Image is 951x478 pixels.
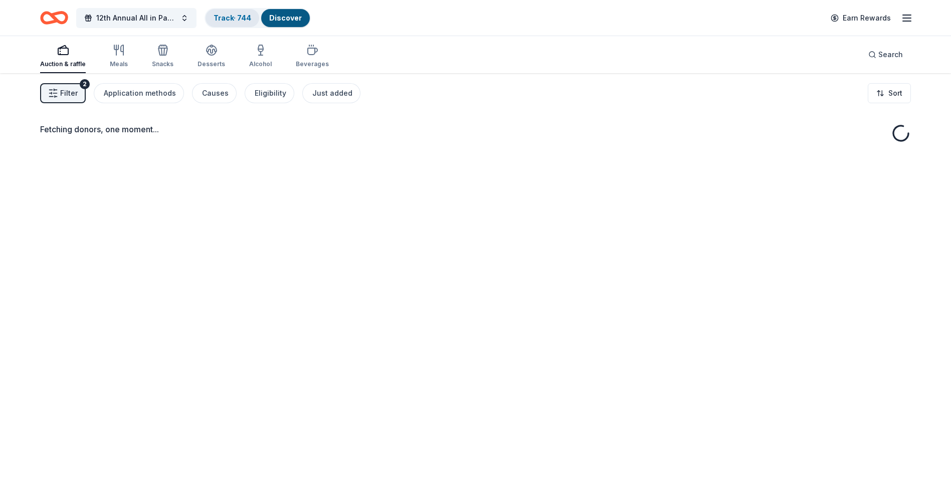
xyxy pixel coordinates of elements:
[80,79,90,89] div: 2
[76,8,197,28] button: 12th Annual All in Paddle Raffle
[249,60,272,68] div: Alcohol
[255,87,286,99] div: Eligibility
[269,14,302,22] a: Discover
[202,87,229,99] div: Causes
[312,87,352,99] div: Just added
[198,40,225,73] button: Desserts
[152,60,173,68] div: Snacks
[60,87,78,99] span: Filter
[249,40,272,73] button: Alcohol
[104,87,176,99] div: Application methods
[40,83,86,103] button: Filter2
[296,40,329,73] button: Beverages
[110,60,128,68] div: Meals
[860,45,911,65] button: Search
[192,83,237,103] button: Causes
[296,60,329,68] div: Beverages
[110,40,128,73] button: Meals
[245,83,294,103] button: Eligibility
[878,49,903,61] span: Search
[214,14,251,22] a: Track· 744
[888,87,902,99] span: Sort
[40,123,911,135] div: Fetching donors, one moment...
[152,40,173,73] button: Snacks
[198,60,225,68] div: Desserts
[302,83,360,103] button: Just added
[96,12,176,24] span: 12th Annual All in Paddle Raffle
[40,6,68,30] a: Home
[40,40,86,73] button: Auction & raffle
[825,9,897,27] a: Earn Rewards
[868,83,911,103] button: Sort
[40,60,86,68] div: Auction & raffle
[94,83,184,103] button: Application methods
[205,8,311,28] button: Track· 744Discover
